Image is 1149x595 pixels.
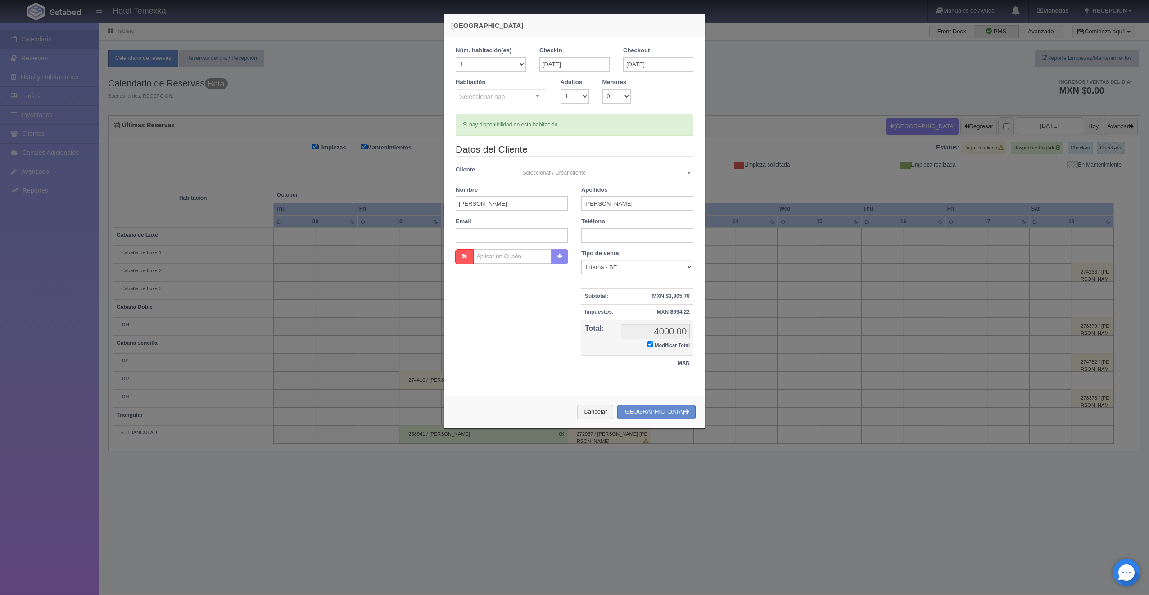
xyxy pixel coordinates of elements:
[581,320,617,356] th: Total:
[451,21,698,30] h4: [GEOGRAPHIC_DATA]
[581,217,605,226] label: Teléfono
[581,288,617,304] th: Subtotal:
[456,186,478,194] label: Nombre
[657,309,690,315] strong: MXN $694.22
[456,217,471,226] label: Email
[581,249,619,258] label: Tipo de venta
[678,360,690,366] strong: MXN
[519,166,694,179] a: Seleccionar / Crear cliente
[456,46,511,55] label: Núm. habitación(es)
[523,166,682,180] span: Seleccionar / Crear cliente
[581,304,617,320] th: Impuestos:
[456,143,693,157] legend: Datos del Cliente
[539,46,562,55] label: Checkin
[473,249,552,264] input: Aplicar un Cupón
[561,78,582,87] label: Adultos
[623,46,650,55] label: Checkout
[460,91,507,101] span: Seleccionar hab.
[617,405,696,419] button: [GEOGRAPHIC_DATA]
[539,57,610,72] input: DD-MM-AAAA
[652,293,690,299] strong: MXN $3,305.78
[655,343,690,348] small: Modificar Total
[647,341,653,347] input: Modificar Total
[577,405,613,419] button: Cancelar
[581,186,608,194] label: Apellidos
[456,78,485,87] label: Habitación
[456,114,693,136] div: Si hay disponibilidad en esta habitación
[449,166,512,174] label: Cliente
[623,57,693,72] input: DD-MM-AAAA
[602,78,626,87] label: Menores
